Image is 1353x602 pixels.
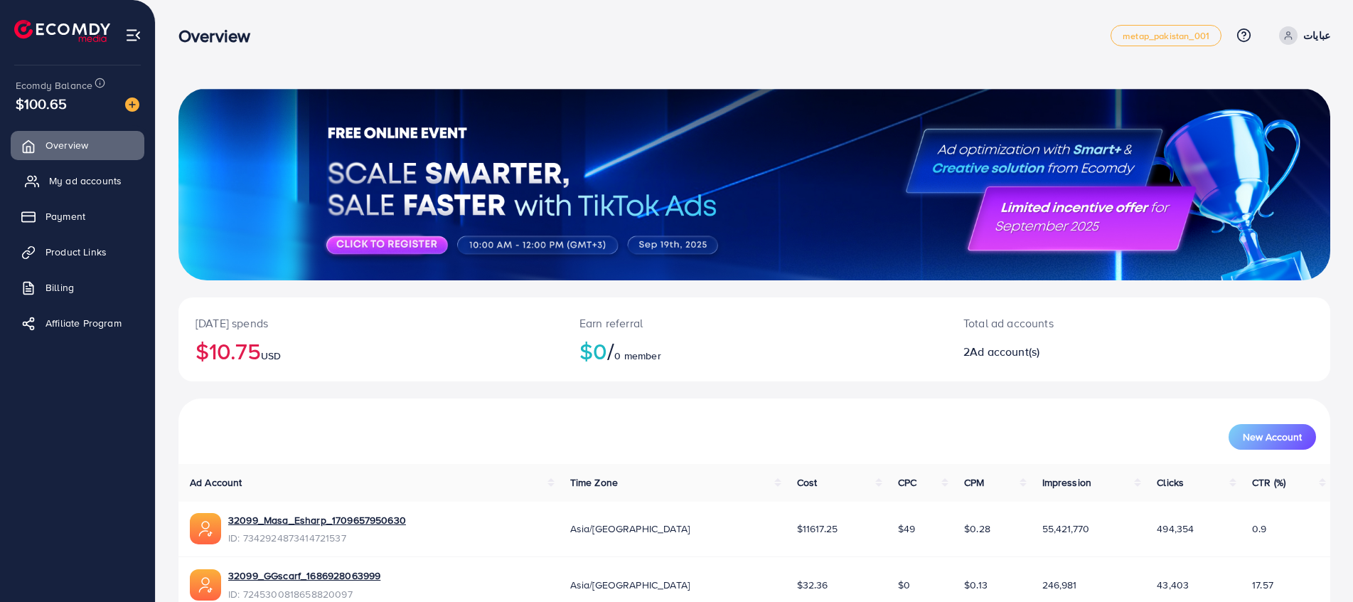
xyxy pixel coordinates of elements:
[898,475,916,490] span: CPC
[607,334,614,367] span: /
[178,26,262,46] h3: Overview
[46,245,107,259] span: Product Links
[898,578,910,592] span: $0
[1123,31,1209,41] span: metap_pakistan_001
[1229,424,1316,450] button: New Account
[228,587,380,601] span: ID: 7245300818658820097
[1111,25,1221,46] a: metap_pakistan_001
[11,167,144,195] a: My ad accounts
[579,315,929,332] p: Earn referral
[1243,432,1302,442] span: New Account
[1303,27,1330,44] p: عبايات
[963,345,1217,359] h2: 2
[1157,578,1189,592] span: 43,403
[898,522,915,536] span: $49
[797,578,828,592] span: $32.36
[46,138,88,152] span: Overview
[1273,26,1330,45] a: عبايات
[570,522,690,536] span: Asia/[GEOGRAPHIC_DATA]
[1157,522,1194,536] span: 494,354
[261,349,281,363] span: USD
[196,315,545,332] p: [DATE] spends
[1252,522,1266,536] span: 0.9
[614,349,661,363] span: 0 member
[964,522,990,536] span: $0.28
[228,531,406,545] span: ID: 7342924873414721537
[46,316,122,330] span: Affiliate Program
[16,93,67,114] span: $100.65
[579,337,929,364] h2: $0
[11,238,144,266] a: Product Links
[190,569,221,601] img: ic-ads-acc.e4c84228.svg
[1293,538,1342,591] iframe: Chat
[964,475,984,490] span: CPM
[963,315,1217,332] p: Total ad accounts
[46,209,85,223] span: Payment
[125,27,141,43] img: menu
[14,20,110,42] img: logo
[11,273,144,302] a: Billing
[570,578,690,592] span: Asia/[GEOGRAPHIC_DATA]
[1157,475,1184,490] span: Clicks
[228,569,380,583] a: 32099_GGscarf_1686928063999
[970,344,1039,359] span: Ad account(s)
[1042,475,1092,490] span: Impression
[46,280,74,295] span: Billing
[964,578,988,592] span: $0.13
[1252,578,1273,592] span: 17.57
[1042,522,1090,536] span: 55,421,770
[570,475,618,490] span: Time Zone
[196,337,545,364] h2: $10.75
[125,97,139,112] img: image
[797,475,818,490] span: Cost
[11,309,144,337] a: Affiliate Program
[49,174,122,188] span: My ad accounts
[228,513,406,527] a: 32099_Masa_Esharp_1709657950630
[190,475,242,490] span: Ad Account
[1042,578,1077,592] span: 246,981
[190,513,221,544] img: ic-ads-acc.e4c84228.svg
[16,78,92,93] span: Ecomdy Balance
[1252,475,1285,490] span: CTR (%)
[11,202,144,231] a: Payment
[797,522,838,536] span: $11617.25
[11,131,144,159] a: Overview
